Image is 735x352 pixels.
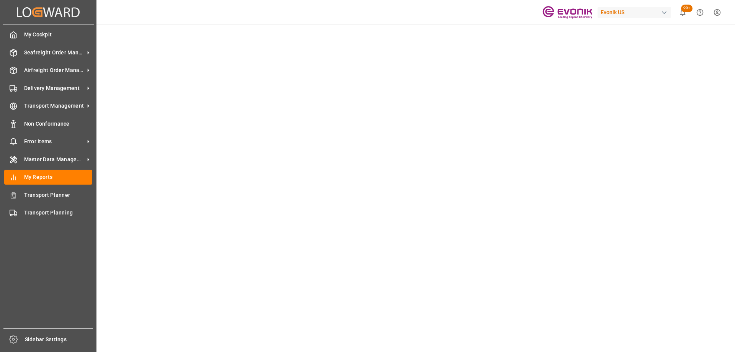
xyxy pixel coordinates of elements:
[24,102,85,110] span: Transport Management
[542,6,592,19] img: Evonik-brand-mark-Deep-Purple-RGB.jpeg_1700498283.jpeg
[24,31,93,39] span: My Cockpit
[24,173,93,181] span: My Reports
[24,138,85,146] span: Error Items
[4,205,92,220] a: Transport Planning
[24,191,93,199] span: Transport Planner
[598,5,674,20] button: Evonik US
[4,27,92,42] a: My Cockpit
[598,7,671,18] div: Evonik US
[691,4,709,21] button: Help Center
[4,170,92,185] a: My Reports
[24,209,93,217] span: Transport Planning
[24,49,85,57] span: Seafreight Order Management
[24,84,85,92] span: Delivery Management
[24,120,93,128] span: Non Conformance
[25,336,93,344] span: Sidebar Settings
[4,116,92,131] a: Non Conformance
[681,5,693,12] span: 99+
[674,4,691,21] button: show 100 new notifications
[24,156,85,164] span: Master Data Management
[4,187,92,202] a: Transport Planner
[24,66,85,74] span: Airfreight Order Management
